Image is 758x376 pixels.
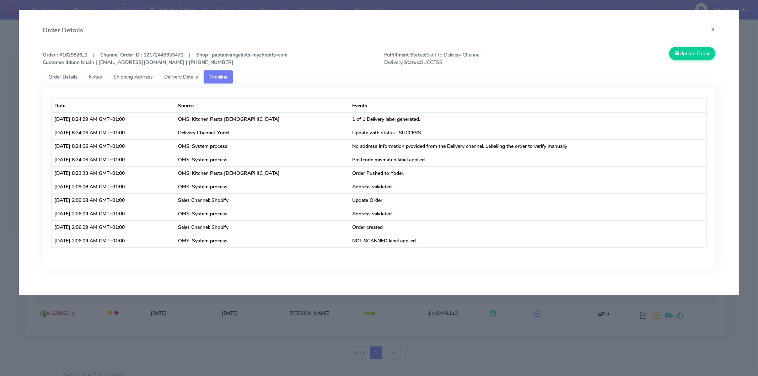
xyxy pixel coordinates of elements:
[164,74,198,80] span: Delivery Details
[175,234,349,247] td: OMS: System process
[43,52,287,66] strong: Order : #1629826_1 | Channel Order ID : 12172443353471 | Shop : pastaevangelists-myshopify-com Id...
[175,220,349,234] td: Sales Channel: Shopify
[384,59,420,66] strong: Delivery Status:
[175,166,349,180] td: OMS: Kitchen Pasta [DEMOGRAPHIC_DATA]
[52,139,175,153] td: [DATE] 8:24:06 AM GMT+01:00
[52,153,175,166] td: [DATE] 8:24:06 AM GMT+01:00
[175,153,349,166] td: OMS: System process
[379,51,550,66] span: Sent to Delivery Channel SUCCESS
[52,234,175,247] td: [DATE] 2:06:09 AM GMT+01:00
[349,207,706,220] td: Address validated.
[89,74,102,80] span: Notes
[349,99,706,112] th: Events
[384,52,426,58] strong: Fulfillment Status:
[52,193,175,207] td: [DATE] 2:09:08 AM GMT+01:00
[175,180,349,193] td: OMS: System process
[349,166,706,180] td: Order Pushed to Yodel.
[52,99,175,112] th: Date
[113,74,153,80] span: Shipping Address
[48,74,77,80] span: Order Details
[349,112,706,126] td: 1 of 1 Delivery label generated.
[349,180,706,193] td: Address validated.
[349,220,706,234] td: Order created
[43,59,67,66] strong: Customer :
[175,112,349,126] td: OMS: Kitchen Pasta [DEMOGRAPHIC_DATA]
[175,193,349,207] td: Sales Channel: Shopify
[175,207,349,220] td: OMS: System process
[705,20,721,39] button: Close
[52,207,175,220] td: [DATE] 2:06:09 AM GMT+01:00
[52,112,175,126] td: [DATE] 8:24:29 AM GMT+01:00
[43,26,83,35] h4: Order Details
[175,99,349,112] th: Source
[175,139,349,153] td: OMS: System process
[669,47,715,60] button: Update Order
[209,74,227,80] span: Timeline
[349,153,706,166] td: Postcode mismatch label applied.
[175,126,349,139] td: Delivery Channel: Yodel
[349,234,706,247] td: NOT-SCANNED label applied.
[43,70,715,84] ul: Tabs
[52,126,175,139] td: [DATE] 8:24:06 AM GMT+01:00
[52,220,175,234] td: [DATE] 2:06:09 AM GMT+01:00
[349,126,706,139] td: Update with status : SUCCESS
[349,193,706,207] td: Update Order
[52,166,175,180] td: [DATE] 8:23:33 AM GMT+01:00
[349,139,706,153] td: No address information provided from the Delivery channel. Labelling the order to verify manually
[52,180,175,193] td: [DATE] 2:09:08 AM GMT+01:00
